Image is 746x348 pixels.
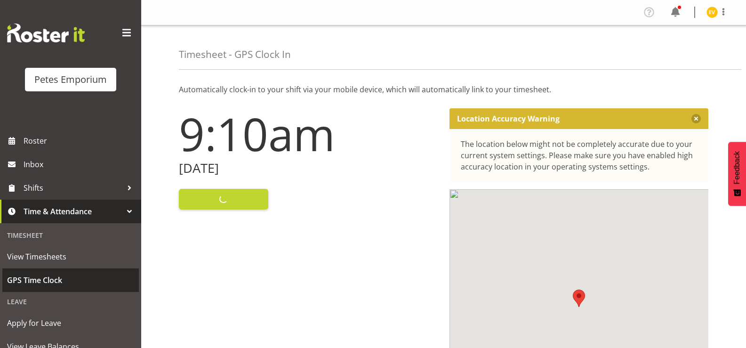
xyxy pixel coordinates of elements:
[461,138,698,172] div: The location below might not be completely accurate due to your current system settings. Please m...
[7,273,134,287] span: GPS Time Clock
[24,204,122,219] span: Time & Attendance
[34,73,107,87] div: Petes Emporium
[2,226,139,245] div: Timesheet
[728,142,746,206] button: Feedback - Show survey
[179,84,708,95] p: Automatically clock-in to your shift via your mobile device, which will automatically link to you...
[24,157,136,171] span: Inbox
[733,151,741,184] span: Feedback
[2,311,139,335] a: Apply for Leave
[691,114,701,123] button: Close message
[2,292,139,311] div: Leave
[7,250,134,264] span: View Timesheets
[24,181,122,195] span: Shifts
[7,316,134,330] span: Apply for Leave
[179,108,438,159] h1: 9:10am
[706,7,718,18] img: eva-vailini10223.jpg
[7,24,85,42] img: Rosterit website logo
[2,245,139,268] a: View Timesheets
[2,268,139,292] a: GPS Time Clock
[24,134,136,148] span: Roster
[179,161,438,176] h2: [DATE]
[457,114,560,123] p: Location Accuracy Warning
[179,49,291,60] h4: Timesheet - GPS Clock In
